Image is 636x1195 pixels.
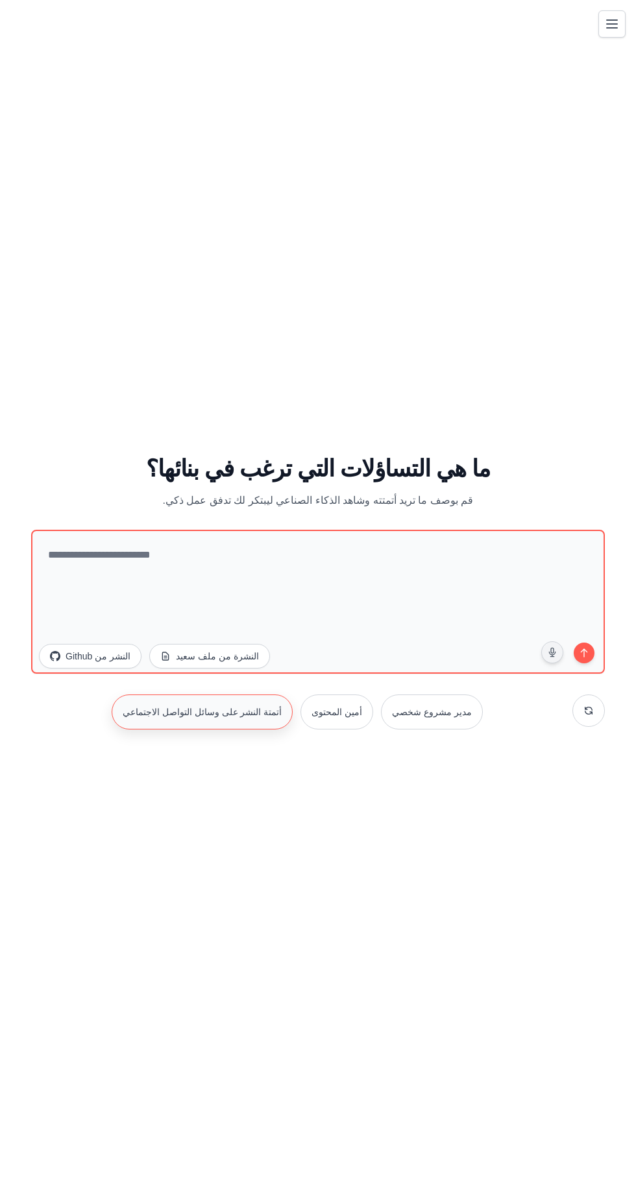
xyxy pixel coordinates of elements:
[39,644,141,668] button: النشر من Github
[112,694,293,729] button: أتمتة النشر على وسائل التواصل الاجتماعي
[381,694,483,729] button: مدير مشروع شخصي
[392,707,472,717] font: مدير مشروع شخصي
[149,644,270,668] button: النشرة من ملف سعيد
[598,10,626,38] button: تبديل التنقل
[163,495,474,506] font: قم بوصف ما تريد أتمتته وشاهد الذكاء الصناعي ليبتكر لك تدفق عمل ذكي.
[571,1133,636,1195] iframe: أداة الدردشة
[66,651,130,661] font: النشر من Github
[300,694,373,729] button: أمين المحتوى
[176,651,259,661] font: النشرة من ملف سعيد
[312,707,362,717] font: أمين المحتوى
[123,707,282,717] font: أتمتة النشر على وسائل التواصل الاجتماعي
[146,455,490,482] font: ما هي التساؤلات التي ترغب في بنائها؟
